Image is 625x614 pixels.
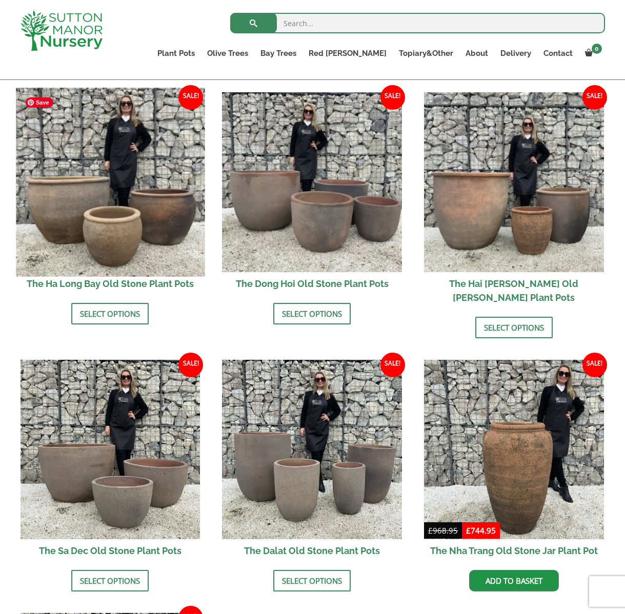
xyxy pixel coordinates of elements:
[393,46,459,60] a: Topiary&Other
[466,525,471,536] span: £
[475,317,553,338] a: Select options for “The Hai Phong Old Stone Plant Pots”
[424,272,604,309] h2: The Hai [PERSON_NAME] Old [PERSON_NAME] Plant Pots
[71,570,149,591] a: Select options for “The Sa Dec Old Stone Plant Pots”
[273,303,351,324] a: Select options for “The Dong Hoi Old Stone Plant Pots”
[230,13,605,33] input: Search...
[222,360,402,563] a: Sale! The Dalat Old Stone Plant Pots
[21,360,200,563] a: Sale! The Sa Dec Old Stone Plant Pots
[273,570,351,591] a: Select options for “The Dalat Old Stone Plant Pots”
[222,272,402,295] h2: The Dong Hoi Old Stone Plant Pots
[21,10,103,51] img: logo
[21,92,200,295] a: Sale! The Ha Long Bay Old Stone Plant Pots
[21,360,200,540] img: The Sa Dec Old Stone Plant Pots
[424,360,604,563] a: Sale! The Nha Trang Old Stone Jar Plant Pot
[222,539,402,562] h2: The Dalat Old Stone Plant Pots
[222,92,402,272] img: The Dong Hoi Old Stone Plant Pots
[424,539,604,562] h2: The Nha Trang Old Stone Jar Plant Pot
[459,46,494,60] a: About
[380,85,405,110] span: Sale!
[424,92,604,272] img: The Hai Phong Old Stone Plant Pots
[201,46,254,60] a: Olive Trees
[466,525,496,536] bdi: 744.95
[469,570,559,591] a: Add to basket: “The Nha Trang Old Stone Jar Plant Pot”
[582,353,607,377] span: Sale!
[579,46,605,60] a: 0
[71,303,149,324] a: Select options for “The Ha Long Bay Old Stone Plant Pots”
[21,272,200,295] h2: The Ha Long Bay Old Stone Plant Pots
[21,539,200,562] h2: The Sa Dec Old Stone Plant Pots
[424,360,604,540] img: The Nha Trang Old Stone Jar Plant Pot
[582,85,607,110] span: Sale!
[151,46,201,60] a: Plant Pots
[592,44,602,54] span: 0
[222,360,402,540] img: The Dalat Old Stone Plant Pots
[16,88,205,276] img: The Ha Long Bay Old Stone Plant Pots
[254,46,303,60] a: Bay Trees
[428,525,433,536] span: £
[178,85,203,110] span: Sale!
[380,353,405,377] span: Sale!
[537,46,579,60] a: Contact
[428,525,458,536] bdi: 968.95
[178,353,203,377] span: Sale!
[494,46,537,60] a: Delivery
[303,46,393,60] a: Red [PERSON_NAME]
[26,97,53,108] span: Save
[222,92,402,295] a: Sale! The Dong Hoi Old Stone Plant Pots
[424,92,604,309] a: Sale! The Hai [PERSON_NAME] Old [PERSON_NAME] Plant Pots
